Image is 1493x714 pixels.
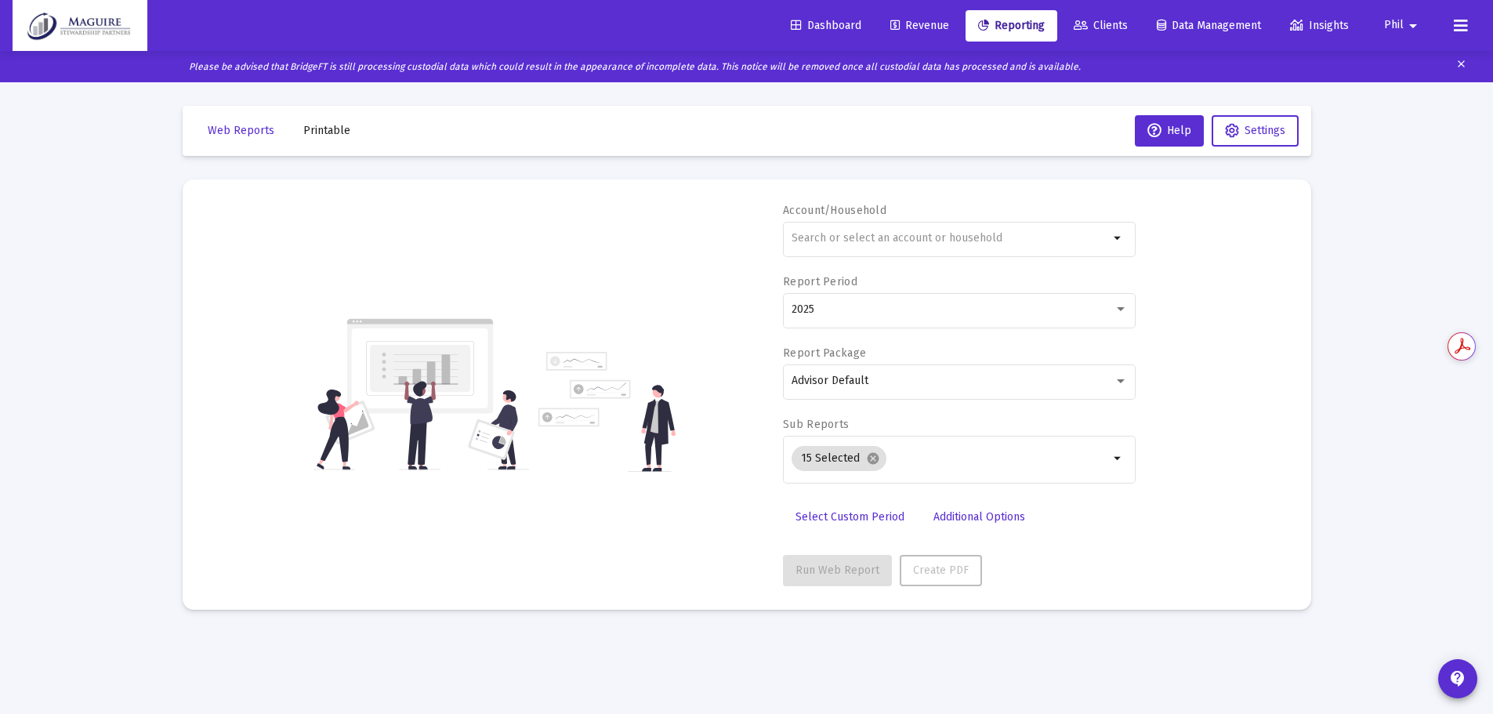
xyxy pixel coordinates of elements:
[1147,124,1191,137] span: Help
[791,19,861,32] span: Dashboard
[1074,19,1128,32] span: Clients
[866,451,880,466] mat-icon: cancel
[795,564,879,577] span: Run Web Report
[1384,19,1404,32] span: Phil
[1455,55,1467,78] mat-icon: clear
[878,10,962,42] a: Revenue
[538,352,676,472] img: reporting-alt
[303,124,350,137] span: Printable
[1365,9,1441,41] button: Phil
[792,374,868,387] span: Advisor Default
[208,124,274,137] span: Web Reports
[792,232,1109,245] input: Search or select an account or household
[783,346,866,360] label: Report Package
[792,443,1109,474] mat-chip-list: Selection
[1448,669,1467,688] mat-icon: contact_support
[1135,115,1204,147] button: Help
[890,19,949,32] span: Revenue
[1277,10,1361,42] a: Insights
[783,418,849,431] label: Sub Reports
[313,317,529,472] img: reporting
[978,19,1045,32] span: Reporting
[792,303,814,316] span: 2025
[195,115,287,147] button: Web Reports
[291,115,363,147] button: Printable
[1245,124,1285,137] span: Settings
[1290,19,1349,32] span: Insights
[1109,449,1128,468] mat-icon: arrow_drop_down
[1157,19,1261,32] span: Data Management
[795,510,904,524] span: Select Custom Period
[783,555,892,586] button: Run Web Report
[792,446,886,471] mat-chip: 15 Selected
[783,204,886,217] label: Account/Household
[1144,10,1274,42] a: Data Management
[933,510,1025,524] span: Additional Options
[1212,115,1299,147] button: Settings
[900,555,982,586] button: Create PDF
[913,564,969,577] span: Create PDF
[783,275,857,288] label: Report Period
[1061,10,1140,42] a: Clients
[1109,229,1128,248] mat-icon: arrow_drop_down
[966,10,1057,42] a: Reporting
[778,10,874,42] a: Dashboard
[1404,10,1422,42] mat-icon: arrow_drop_down
[24,10,136,42] img: Dashboard
[189,61,1081,72] i: Please be advised that BridgeFT is still processing custodial data which could result in the appe...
